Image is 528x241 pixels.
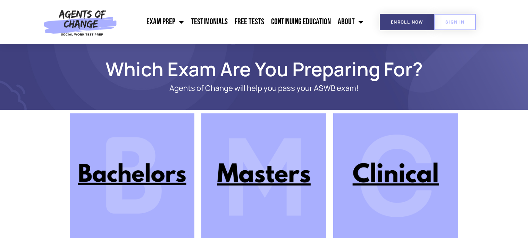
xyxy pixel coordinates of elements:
[231,13,268,31] a: Free Tests
[334,13,367,31] a: About
[434,14,476,30] a: SIGN IN
[94,84,434,93] p: Agents of Change will help you pass your ASWB exam!
[187,13,231,31] a: Testimonials
[66,61,462,77] h1: Which Exam Are You Preparing For?
[391,20,423,24] span: Enroll Now
[120,13,367,31] nav: Menu
[268,13,334,31] a: Continuing Education
[380,14,434,30] a: Enroll Now
[143,13,187,31] a: Exam Prep
[445,20,465,24] span: SIGN IN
